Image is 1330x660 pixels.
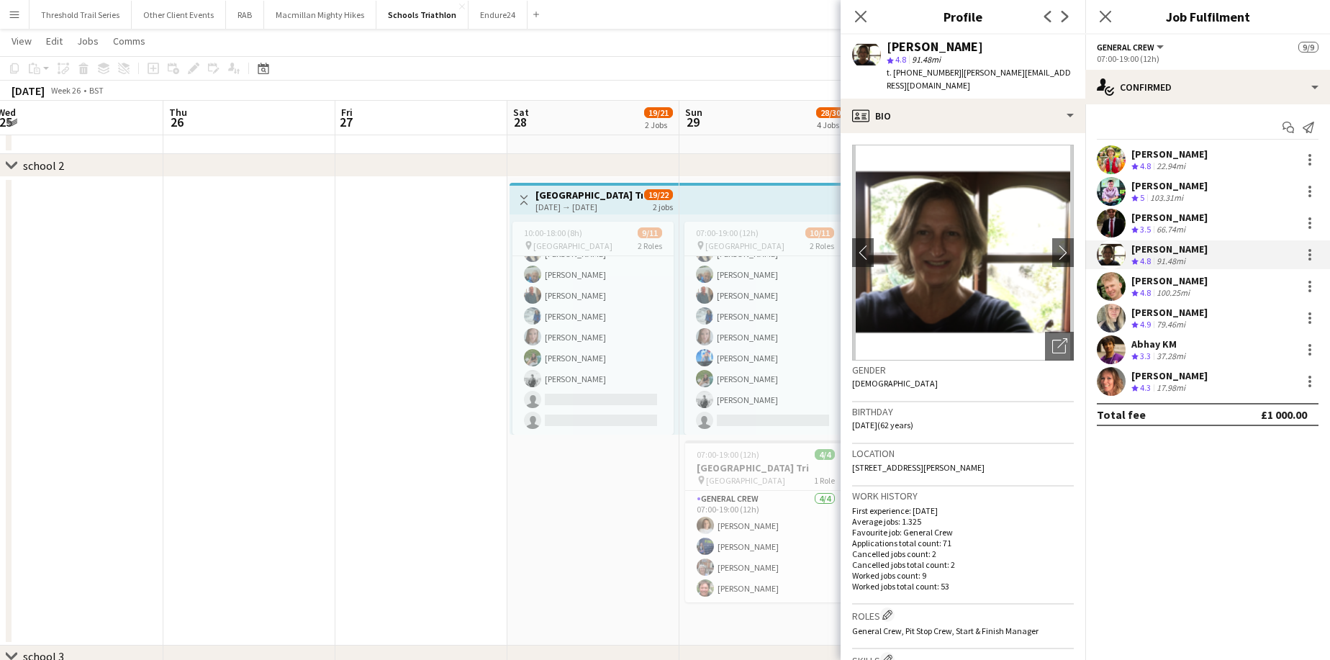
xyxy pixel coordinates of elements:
div: [PERSON_NAME] [1131,274,1208,287]
div: BST [89,85,104,96]
span: 4.3 [1140,382,1151,393]
div: 4 Jobs [817,119,844,130]
span: General Crew, Pit Stop Crew, Start & Finish Manager [852,625,1039,636]
span: 26 [167,114,187,130]
span: 07:00-19:00 (12h) [696,227,759,238]
h3: Location [852,447,1074,460]
div: £1 000.00 [1261,407,1307,422]
span: 10/11 [805,227,834,238]
div: [PERSON_NAME] [1131,148,1208,161]
div: 66.74mi [1154,224,1188,236]
span: General Crew [1097,42,1154,53]
p: Worked jobs count: 9 [852,570,1074,581]
p: Cancelled jobs count: 2 [852,548,1074,559]
div: 79.46mi [1154,319,1188,331]
app-job-card: 07:00-19:00 (12h)4/4[GEOGRAPHIC_DATA] Tri [GEOGRAPHIC_DATA]1 RoleGeneral Crew4/407:00-19:00 (12h)... [685,440,846,602]
span: 19/22 [644,189,673,200]
div: 100.25mi [1154,287,1193,299]
div: 2 Jobs [645,119,672,130]
p: Applications total count: 71 [852,538,1074,548]
span: 4/4 [815,449,835,460]
p: Worked jobs total count: 53 [852,581,1074,592]
span: Week 26 [47,85,83,96]
span: 2 Roles [810,240,834,251]
span: 10:00-18:00 (8h) [524,227,582,238]
div: 91.48mi [1154,256,1188,268]
app-job-card: 07:00-19:00 (12h)10/11 [GEOGRAPHIC_DATA]2 Roles[PERSON_NAME][PERSON_NAME][PERSON_NAME][PERSON_NAM... [684,222,846,435]
p: Cancelled jobs total count: 2 [852,559,1074,570]
span: 27 [339,114,353,130]
span: 91.48mi [909,54,944,65]
app-card-role: [PERSON_NAME][PERSON_NAME][PERSON_NAME][PERSON_NAME][PERSON_NAME][PERSON_NAME][PERSON_NAME][PERSO... [684,198,846,435]
button: Schools Triathlon [376,1,469,29]
div: [PERSON_NAME] [1131,306,1208,319]
span: t. [PHONE_NUMBER] [887,67,962,78]
app-job-card: 10:00-18:00 (8h)9/11 [GEOGRAPHIC_DATA]2 Roles[PERSON_NAME][PERSON_NAME][PERSON_NAME][PERSON_NAME]... [512,222,674,435]
span: 4.9 [1140,319,1151,330]
div: Bio [841,99,1085,133]
span: Sun [685,106,702,119]
span: [DATE] (62 years) [852,420,913,430]
img: Crew avatar or photo [852,145,1074,361]
span: Thu [169,106,187,119]
span: Comms [113,35,145,48]
button: General Crew [1097,42,1166,53]
button: Threshold Trail Series [30,1,132,29]
span: 19/21 [644,107,673,118]
a: Jobs [71,32,104,50]
div: school 2 [23,158,64,173]
h3: [GEOGRAPHIC_DATA] Tri [685,461,846,474]
div: Abhay KM [1131,338,1188,351]
span: Fri [341,106,353,119]
span: View [12,35,32,48]
span: 4.8 [1140,287,1151,298]
p: First experience: [DATE] [852,505,1074,516]
div: 103.31mi [1147,192,1186,204]
button: Macmillan Mighty Hikes [264,1,376,29]
h3: Birthday [852,405,1074,418]
span: [GEOGRAPHIC_DATA] [533,240,612,251]
div: 2 jobs [653,200,673,212]
span: 9/11 [638,227,662,238]
div: [PERSON_NAME] [1131,211,1208,224]
h3: Job Fulfilment [1085,7,1330,26]
h3: Work history [852,489,1074,502]
span: [STREET_ADDRESS][PERSON_NAME] [852,462,985,473]
a: View [6,32,37,50]
div: [PERSON_NAME] [1131,243,1208,256]
span: Sat [513,106,529,119]
span: 29 [683,114,702,130]
p: Average jobs: 1.325 [852,516,1074,527]
span: Jobs [77,35,99,48]
div: [PERSON_NAME] [1131,369,1208,382]
span: 28 [511,114,529,130]
span: 4.8 [895,54,906,65]
div: [DATE] → [DATE] [535,202,643,212]
button: Other Client Events [132,1,226,29]
a: Edit [40,32,68,50]
div: [PERSON_NAME] [1131,179,1208,192]
span: Edit [46,35,63,48]
span: 4.8 [1140,256,1151,266]
p: Favourite job: General Crew [852,527,1074,538]
h3: [GEOGRAPHIC_DATA] Tri [535,189,643,202]
app-card-role: General Crew4/407:00-19:00 (12h)[PERSON_NAME][PERSON_NAME][PERSON_NAME][PERSON_NAME] [685,491,846,602]
span: 28/30 [816,107,845,118]
div: 37.28mi [1154,351,1188,363]
span: 9/9 [1298,42,1318,53]
span: 5 [1140,192,1144,203]
h3: Profile [841,7,1085,26]
app-card-role: [PERSON_NAME][PERSON_NAME][PERSON_NAME][PERSON_NAME][PERSON_NAME][PERSON_NAME][PERSON_NAME][PERSO... [512,198,674,435]
div: 17.98mi [1154,382,1188,394]
span: | [PERSON_NAME][EMAIL_ADDRESS][DOMAIN_NAME] [887,67,1071,91]
span: 2 Roles [638,240,662,251]
div: [DATE] [12,83,45,98]
div: Open photos pop-in [1045,332,1074,361]
span: [GEOGRAPHIC_DATA] [706,475,785,486]
a: Comms [107,32,151,50]
div: Confirmed [1085,70,1330,104]
div: [PERSON_NAME] [887,40,983,53]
